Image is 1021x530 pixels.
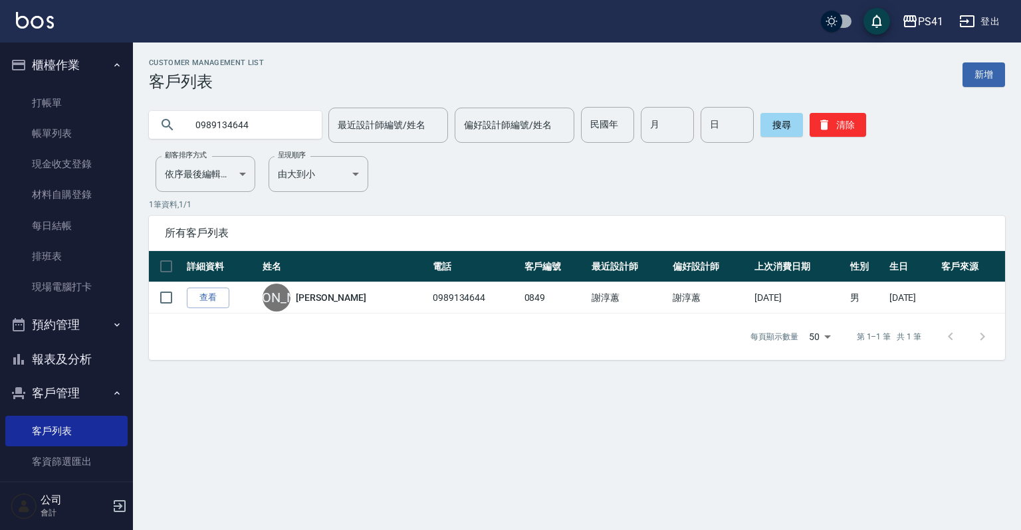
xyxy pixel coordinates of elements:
[429,251,521,282] th: 電話
[521,251,588,282] th: 客戶編號
[5,342,128,377] button: 報表及分析
[5,308,128,342] button: 預約管理
[16,12,54,29] img: Logo
[5,446,128,477] a: 客資篩選匯出
[165,226,989,240] span: 所有客戶列表
[278,150,306,160] label: 呈現順序
[5,88,128,118] a: 打帳單
[11,493,37,519] img: Person
[5,118,128,149] a: 帳單列表
[259,251,429,282] th: 姓名
[750,331,798,343] p: 每頁顯示數量
[588,251,670,282] th: 最近設計師
[760,113,803,137] button: 搜尋
[751,251,847,282] th: 上次消費日期
[847,251,885,282] th: 性別
[847,282,885,313] td: 男
[183,251,259,282] th: 詳細資料
[5,272,128,302] a: 現場電腦打卡
[5,376,128,410] button: 客戶管理
[918,13,943,30] div: PS41
[886,251,938,282] th: 生日
[5,211,128,241] a: 每日結帳
[857,331,921,343] p: 第 1–1 筆 共 1 筆
[156,156,255,192] div: 依序最後編輯時間
[810,113,866,137] button: 清除
[954,9,1005,34] button: 登出
[149,72,264,91] h3: 客戶列表
[269,156,368,192] div: 由大到小
[863,8,890,35] button: save
[938,251,1005,282] th: 客戶來源
[897,8,949,35] button: PS41
[5,241,128,272] a: 排班表
[521,282,588,313] td: 0849
[5,48,128,82] button: 櫃檯作業
[5,149,128,179] a: 現金收支登錄
[165,150,207,160] label: 顧客排序方式
[669,251,751,282] th: 偏好設計師
[804,319,836,355] div: 50
[296,291,366,304] a: [PERSON_NAME]
[5,416,128,446] a: 客戶列表
[429,282,521,313] td: 0989134644
[5,179,128,210] a: 材料自購登錄
[187,288,229,308] a: 查看
[669,282,751,313] td: 謝淳蕙
[886,282,938,313] td: [DATE]
[149,58,264,67] h2: Customer Management List
[41,507,108,519] p: 會計
[5,477,128,507] a: 卡券管理
[263,284,290,311] div: [PERSON_NAME]
[149,199,1005,211] p: 1 筆資料, 1 / 1
[963,62,1005,87] a: 新增
[751,282,847,313] td: [DATE]
[186,107,311,143] input: 搜尋關鍵字
[588,282,670,313] td: 謝淳蕙
[41,493,108,507] h5: 公司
